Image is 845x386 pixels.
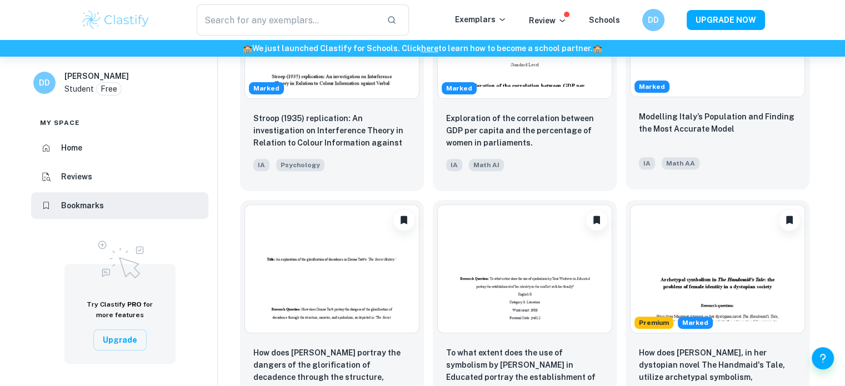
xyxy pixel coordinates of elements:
[687,10,765,30] button: UPGRADE NOW
[127,300,142,308] span: PRO
[249,83,284,93] span: Marked
[634,318,673,328] span: Premium
[31,163,208,190] a: Reviews
[61,142,82,154] h6: Home
[421,44,438,53] a: here
[437,204,612,333] img: English B EE example thumbnail: To what extent does the use of symbolism
[469,159,504,171] span: Math AI
[446,112,603,149] p: Exploration of the correlation between GDP per capita and the percentage of women in parliaments.
[589,16,620,24] a: Schools
[253,112,411,150] p: Stroop (1935) replication: An investigation on Interference Theory in Relation to Colour Informat...
[243,44,252,53] span: 🏫
[662,157,699,169] span: Math AA
[61,171,92,183] h6: Reviews
[253,347,411,384] p: How does [PERSON_NAME] portray the dangers of the glorification of decadence through the structur...
[639,111,796,135] p: Modelling Italy’s Population and Finding the Most Accurate Model
[78,299,162,320] h6: Try Clastify for more features
[101,83,117,95] p: Free
[630,204,805,333] img: English B EE example thumbnail: How does Margaret Atwood, in her dystopi
[442,83,477,93] span: Marked
[253,159,269,171] span: IA
[92,234,148,282] img: Upgrade to Pro
[64,70,129,82] h6: [PERSON_NAME]
[812,347,834,369] button: Help and Feedback
[634,82,669,92] span: Marked
[593,44,602,53] span: 🏫
[642,9,664,31] button: DD
[61,199,104,212] h6: Bookmarks
[393,209,415,231] button: Unbookmark
[197,4,378,36] input: Search for any exemplars...
[93,329,147,350] button: Upgrade
[38,77,51,89] h6: DD
[2,42,843,54] h6: We just launched Clastify for Schools. Click to learn how to become a school partner.
[647,14,659,26] h6: DD
[31,134,208,161] a: Home
[678,318,713,328] span: Marked
[40,118,80,128] span: My space
[529,14,567,27] p: Review
[244,204,419,333] img: English A (Lang & Lit) EE example thumbnail: How does Donna Tartt portray the dangers
[81,9,151,31] img: Clastify logo
[446,347,603,384] p: To what extent does the use of symbolism by [PERSON_NAME] in Educated portray the establishment o...
[778,209,801,231] button: Unbookmark
[446,159,462,171] span: IA
[639,157,655,169] span: IA
[276,159,324,171] span: Psychology
[31,192,208,219] a: Bookmarks
[64,83,94,95] p: Student
[455,13,507,26] p: Exemplars
[586,209,608,231] button: Unbookmark
[639,347,796,384] p: How does [PERSON_NAME], in her dystopian novel The Handmaid's Tale, utilize archetypal symbolism,...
